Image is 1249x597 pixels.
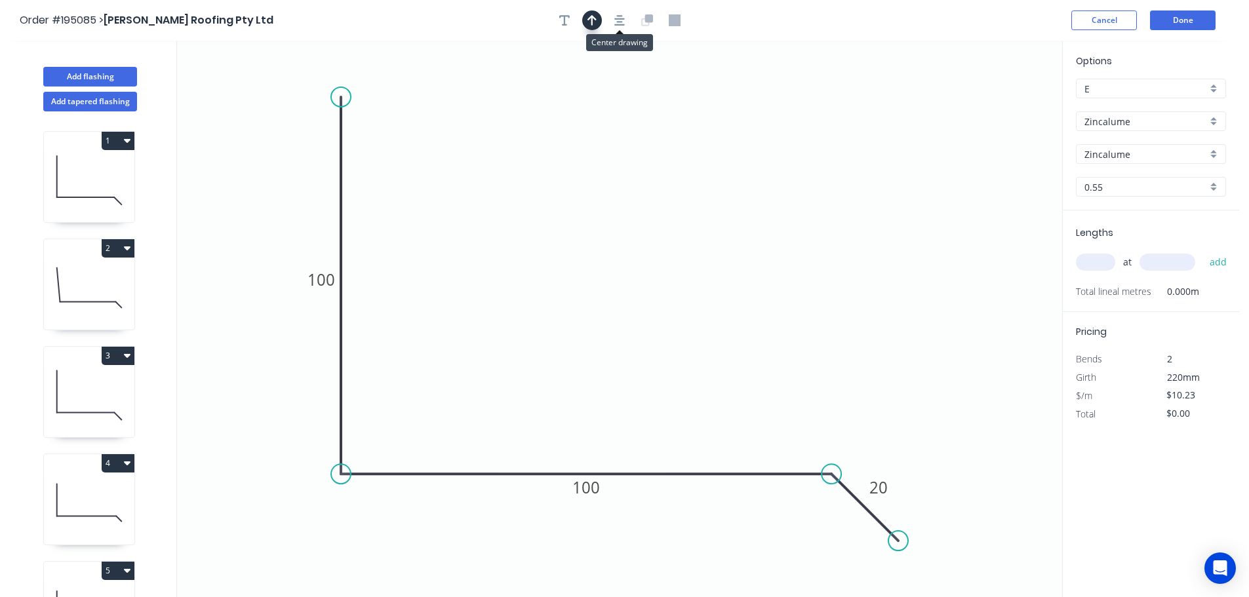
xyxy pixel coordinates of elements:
span: Total lineal metres [1076,282,1151,301]
span: 2 [1167,353,1172,365]
span: 0.000m [1151,282,1199,301]
button: Add tapered flashing [43,92,137,111]
div: Center drawing [586,34,653,51]
button: 2 [102,239,134,258]
span: Bends [1076,353,1102,365]
button: add [1203,251,1234,273]
span: Total [1076,408,1096,420]
div: Open Intercom Messenger [1204,552,1236,584]
span: Pricing [1076,325,1107,338]
input: Thickness [1084,180,1207,194]
span: Options [1076,54,1112,67]
button: Add flashing [43,67,137,87]
tspan: 100 [572,476,600,498]
button: 4 [102,454,134,472]
svg: 0 [177,41,1062,597]
button: Done [1150,10,1216,30]
button: 1 [102,132,134,150]
span: Order #195085 > [20,12,104,28]
span: at [1123,253,1132,271]
tspan: 20 [869,476,888,498]
button: 5 [102,562,134,580]
span: Lengths [1076,226,1113,239]
button: Cancel [1071,10,1137,30]
input: Colour [1084,147,1207,161]
span: 220mm [1167,371,1200,383]
input: Price level [1084,82,1207,96]
span: $/m [1076,389,1092,402]
button: 3 [102,347,134,365]
tspan: 100 [307,269,335,290]
span: Girth [1076,371,1096,383]
input: Material [1084,115,1207,128]
span: [PERSON_NAME] Roofing Pty Ltd [104,12,273,28]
